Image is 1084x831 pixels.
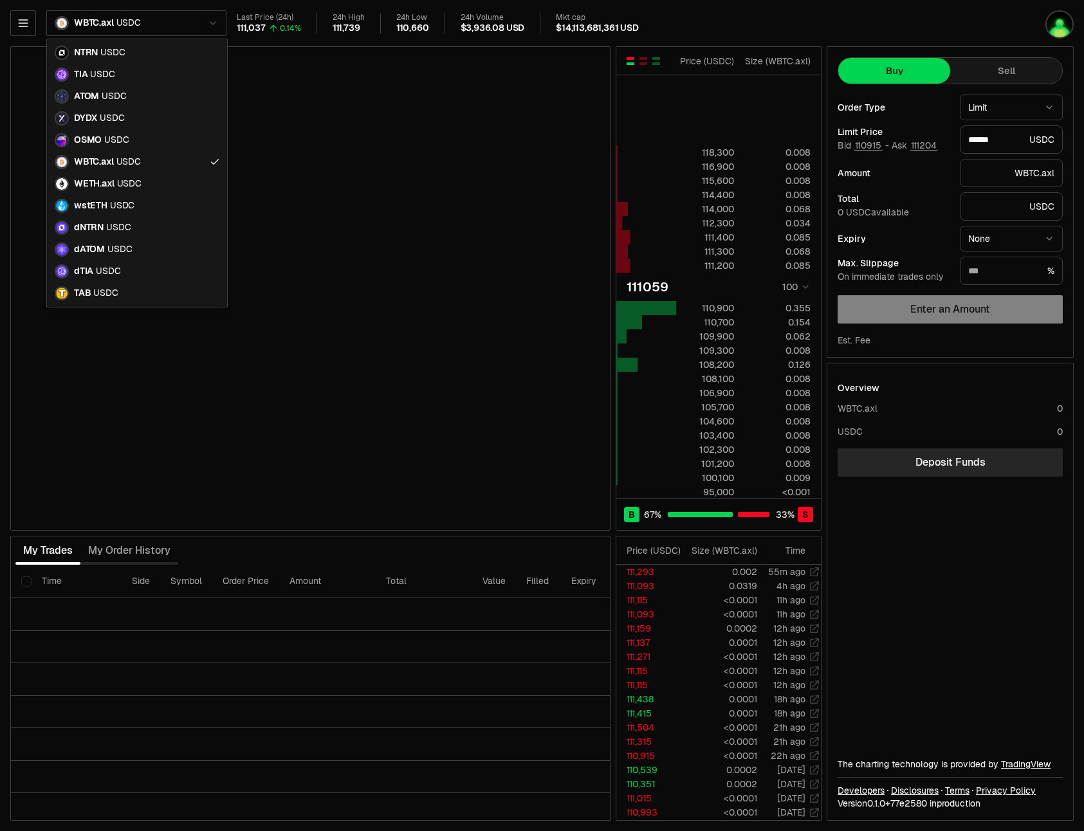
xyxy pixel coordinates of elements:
img: dTIA Logo [56,266,68,277]
span: wstETH [74,200,107,212]
span: TAB [74,288,91,299]
img: NTRN Logo [56,47,68,59]
span: DYDX [74,113,97,124]
span: USDC [102,91,126,102]
img: dNTRN Logo [56,222,68,233]
img: wstETH Logo [56,200,68,212]
img: DYDX Logo [56,113,68,124]
span: dNTRN [74,222,104,233]
span: WBTC.axl [74,156,114,168]
span: USDC [104,134,129,146]
img: ATOM Logo [56,91,68,102]
span: USDC [96,266,120,277]
span: USDC [93,288,118,299]
img: WETH.axl Logo [56,178,68,190]
img: WBTC.axl Logo [56,156,68,168]
img: dATOM Logo [56,244,68,255]
span: USDC [116,156,141,168]
span: USDC [107,244,132,255]
span: TIA [74,69,87,80]
img: OSMO Logo [56,134,68,146]
span: ATOM [74,91,99,102]
span: USDC [90,69,115,80]
img: TAB Logo [56,288,68,299]
span: USDC [100,47,125,59]
span: USDC [106,222,131,233]
span: USDC [117,178,142,190]
img: TIA Logo [56,69,68,80]
span: WETH.axl [74,178,115,190]
span: dTIA [74,266,93,277]
span: USDC [100,113,124,124]
span: OSMO [74,134,102,146]
span: dATOM [74,244,105,255]
span: USDC [110,200,134,212]
span: NTRN [74,47,98,59]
